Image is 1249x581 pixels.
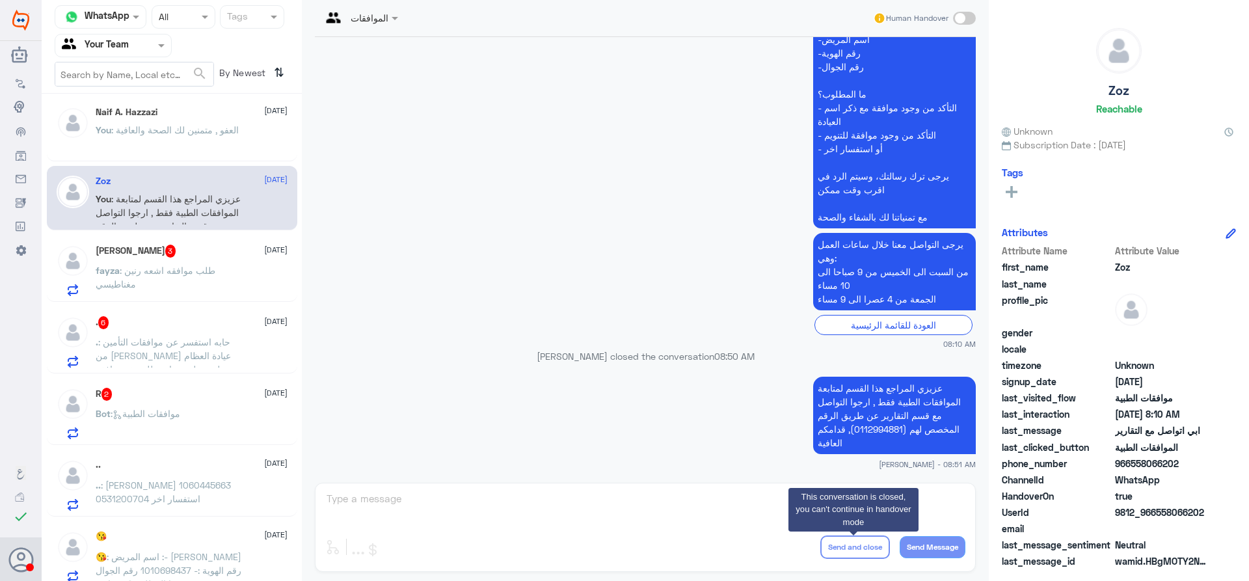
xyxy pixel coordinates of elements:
[192,66,208,81] span: search
[1002,506,1112,519] span: UserId
[96,107,157,118] h5: Naif A. Hazzazi
[264,174,288,185] span: [DATE]
[813,233,976,310] p: 8/9/2025, 8:10 AM
[13,509,29,524] i: check
[886,12,948,24] span: Human Handover
[1002,375,1112,388] span: signup_date
[111,124,239,135] span: : العفو , متمنين لك الصحة والعافية
[1115,424,1209,437] span: ابي اتواصل مع التقارير
[57,107,89,139] img: defaultAdmin.png
[879,459,976,470] span: [PERSON_NAME] - 08:51 AM
[57,176,89,208] img: defaultAdmin.png
[1002,407,1112,421] span: last_interaction
[1002,226,1048,238] h6: Attributes
[1115,391,1209,405] span: موافقات الطبية
[1002,124,1053,138] span: Unknown
[1002,424,1112,437] span: last_message
[1002,522,1112,535] span: email
[1002,440,1112,454] span: last_clicked_button
[714,351,755,362] span: 08:50 AM
[264,529,288,541] span: [DATE]
[192,63,208,85] button: search
[57,245,89,277] img: defaultAdmin.png
[96,408,111,419] span: Bot
[96,316,109,329] h5: .
[96,265,215,290] span: : طلب موافقه اشعه رنين مغناطيسي
[264,387,288,399] span: [DATE]
[96,265,120,276] span: fayza
[165,245,176,258] span: 3
[1002,473,1112,487] span: ChannelId
[12,10,29,31] img: Widebot Logo
[1115,260,1209,274] span: Zoz
[820,535,890,559] button: Send and close
[214,62,269,88] span: By Newest
[96,388,113,401] h5: R
[96,176,111,187] h5: Zoz
[1002,293,1112,323] span: profile_pic
[1002,167,1023,178] h6: Tags
[1097,29,1141,73] img: defaultAdmin.png
[1115,440,1209,454] span: الموافقات الطبية
[96,124,111,135] span: You
[813,377,976,454] p: 8/9/2025, 8:51 AM
[1002,260,1112,274] span: first_name
[315,349,976,363] p: [PERSON_NAME] closed the conversation
[1002,326,1112,340] span: gender
[96,193,241,259] span: : عزيزي المراجع هذا القسم لمتابعة الموافقات الطبية فقط , ارجوا التواصل مع قسم التقارير عن طريق ال...
[96,336,239,388] span: : حابه استفسر عن موافقات التأمين من [PERSON_NAME] عيادة العظام على عملية جراحية للرسغ وموافقة اشع...
[1115,244,1209,258] span: Attribute Value
[96,531,107,542] h5: 😘
[1108,83,1129,98] h5: Zoz
[55,62,213,86] input: Search by Name, Local etc…
[57,459,89,492] img: defaultAdmin.png
[1115,506,1209,519] span: 9812_966558066202
[1002,391,1112,405] span: last_visited_flow
[1002,489,1112,503] span: HandoverOn
[264,316,288,327] span: [DATE]
[62,36,81,55] img: yourTeam.svg
[943,338,976,349] span: 08:10 AM
[96,245,176,258] h5: fayza alonazi
[264,244,288,256] span: [DATE]
[1115,358,1209,372] span: Unknown
[1002,342,1112,356] span: locale
[111,408,180,419] span: : موافقات الطبية
[96,480,101,491] span: ..
[1115,538,1209,552] span: 0
[1002,277,1112,291] span: last_name
[1002,538,1112,552] span: last_message_sentiment
[1115,375,1209,388] span: 2025-09-08T05:10:19.811Z
[1002,457,1112,470] span: phone_number
[57,388,89,420] img: defaultAdmin.png
[1115,554,1209,568] span: wamid.HBgMOTY2NTU4MDY2MjAyFQIAEhgUM0FDMjFFNDYwNEY3NjcxNDY5RkUA
[57,531,89,563] img: defaultAdmin.png
[900,536,965,558] button: Send Message
[62,7,81,27] img: whatsapp.png
[1115,457,1209,470] span: 966558066202
[96,480,231,504] span: : [PERSON_NAME] 1060445663 0531200704 استفسار اخر
[225,9,248,26] div: Tags
[264,457,288,469] span: [DATE]
[814,315,973,335] div: العودة للقائمة الرئيسية
[1115,342,1209,356] span: null
[1115,326,1209,340] span: null
[264,105,288,116] span: [DATE]
[1002,244,1112,258] span: Attribute Name
[1002,358,1112,372] span: timezone
[1115,522,1209,535] span: null
[274,62,284,83] i: ⇅
[1115,489,1209,503] span: true
[96,459,101,470] h5: ..
[1002,138,1236,152] span: Subscription Date : [DATE]
[1115,293,1148,326] img: defaultAdmin.png
[98,316,109,329] span: 6
[101,388,113,401] span: 2
[57,316,89,349] img: defaultAdmin.png
[8,547,33,572] button: Avatar
[1096,103,1142,115] h6: Reachable
[96,551,107,562] span: 😘
[1115,407,1209,421] span: 2025-09-08T05:10:51.383Z
[1115,473,1209,487] span: 2
[96,193,111,204] span: You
